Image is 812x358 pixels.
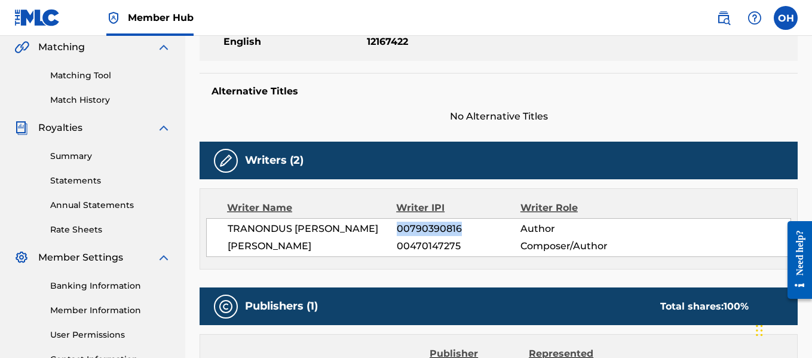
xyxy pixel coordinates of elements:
img: search [716,11,731,25]
span: Composer/Author [520,239,633,253]
img: Member Settings [14,250,29,265]
iframe: Chat Widget [752,301,812,358]
span: English [223,35,364,49]
img: help [747,11,762,25]
span: Member Settings [38,250,123,265]
iframe: Resource Center [779,217,812,304]
h5: Publishers (1) [245,299,318,313]
div: Writer Name [227,201,396,215]
div: Writer IPI [396,201,520,215]
span: [PERSON_NAME] [228,239,397,253]
span: 00470147275 [397,239,520,253]
a: Member Information [50,304,171,317]
span: Author [520,222,633,236]
span: No Alternative Titles [200,109,798,124]
span: Royalties [38,121,82,135]
img: expand [157,121,171,135]
span: Member Hub [128,11,194,25]
div: Total shares: [660,299,749,314]
img: expand [157,250,171,265]
span: TRANONDUS [PERSON_NAME] [228,222,397,236]
span: 100 % [724,301,749,312]
a: Match History [50,94,171,106]
img: Writers [219,154,233,168]
div: Help [743,6,767,30]
a: Rate Sheets [50,224,171,236]
a: Annual Statements [50,199,171,212]
img: Matching [14,40,29,54]
a: Matching Tool [50,69,171,82]
a: User Permissions [50,329,171,341]
a: Banking Information [50,280,171,292]
img: Royalties [14,121,29,135]
span: 12167422 [367,35,507,49]
img: Top Rightsholder [106,11,121,25]
a: Summary [50,150,171,163]
div: Drag [756,313,763,348]
span: Matching [38,40,85,54]
img: Publishers [219,299,233,314]
h5: Writers (2) [245,154,304,167]
img: MLC Logo [14,9,60,26]
a: Public Search [712,6,736,30]
a: Statements [50,175,171,187]
div: Writer Role [520,201,633,215]
img: expand [157,40,171,54]
span: 00790390816 [397,222,520,236]
h5: Alternative Titles [212,85,786,97]
div: User Menu [774,6,798,30]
